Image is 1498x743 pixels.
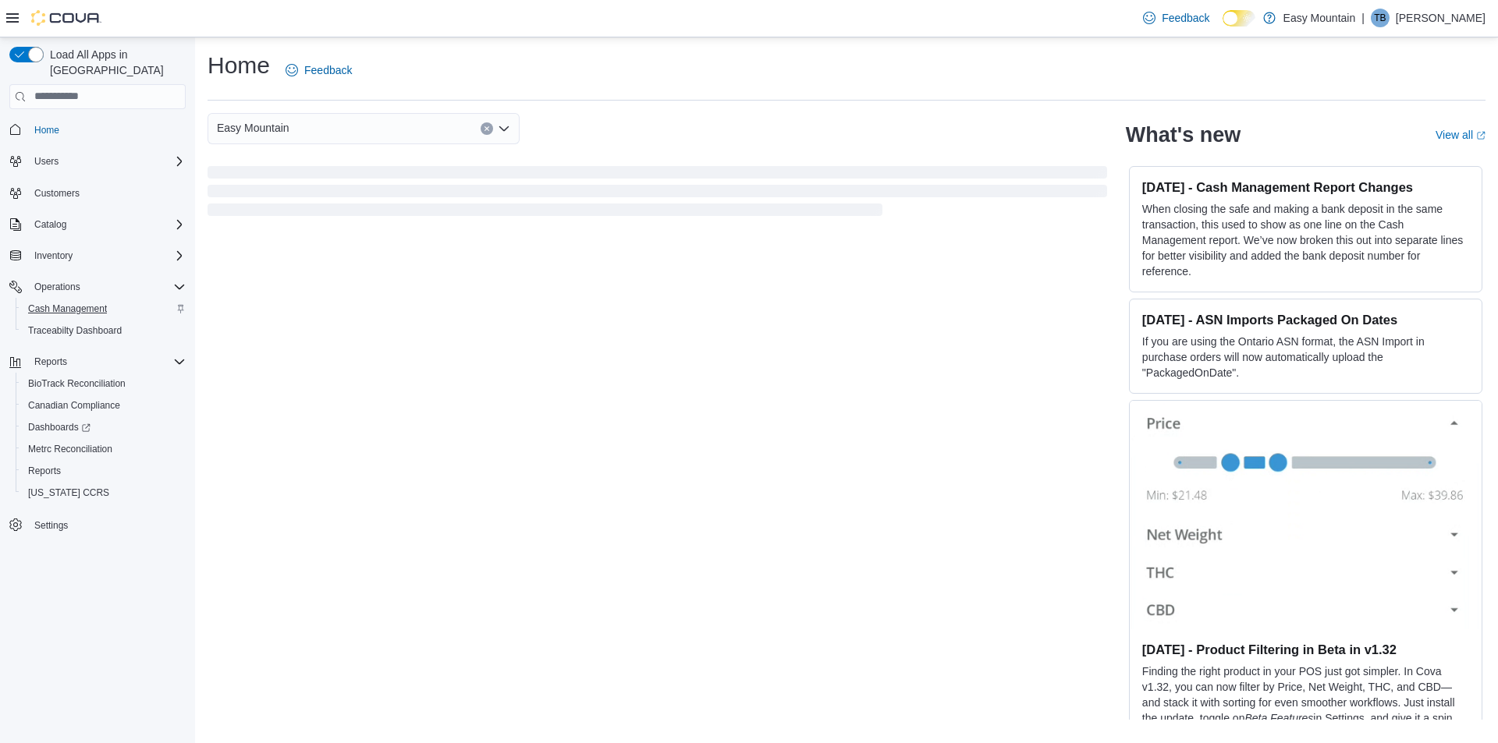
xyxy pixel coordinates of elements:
[3,513,192,536] button: Settings
[217,119,289,137] span: Easy Mountain
[28,443,112,455] span: Metrc Reconciliation
[28,184,86,203] a: Customers
[22,462,186,480] span: Reports
[208,169,1107,219] span: Loading
[1142,179,1469,195] h3: [DATE] - Cash Management Report Changes
[9,112,186,577] nav: Complex example
[16,373,192,394] button: BioTrack Reconciliation
[1223,10,1255,27] input: Dark Mode
[28,377,126,390] span: BioTrack Reconciliation
[3,214,192,235] button: Catalog
[3,150,192,172] button: Users
[1142,663,1469,741] p: Finding the right product in your POS just got simpler. In Cova v1.32, you can now filter by Pric...
[1283,9,1356,27] p: Easy Mountain
[22,483,186,502] span: Washington CCRS
[22,321,186,340] span: Traceabilty Dashboard
[28,399,120,412] span: Canadian Compliance
[28,486,109,499] span: [US_STATE] CCRS
[28,465,61,477] span: Reports
[1371,9,1390,27] div: Tara Bishop
[34,281,80,293] span: Operations
[28,303,107,315] span: Cash Management
[1436,129,1486,141] a: View allExternal link
[16,416,192,438] a: Dashboards
[1142,642,1469,657] h3: [DATE] - Product Filtering in Beta in v1.32
[1374,9,1386,27] span: TB
[22,440,186,458] span: Metrc Reconciliation
[16,320,192,341] button: Traceabilty Dashboard
[28,278,87,296] button: Operations
[208,50,270,81] h1: Home
[44,47,186,78] span: Load All Apps in [GEOGRAPHIC_DATA]
[3,276,192,298] button: Operations
[34,124,59,136] span: Home
[304,62,352,78] span: Feedback
[34,187,80,200] span: Customers
[22,418,186,437] span: Dashboards
[28,246,79,265] button: Inventory
[28,152,65,171] button: Users
[28,183,186,203] span: Customers
[28,421,91,433] span: Dashboards
[22,396,186,415] span: Canadian Compliance
[16,394,192,416] button: Canadian Compliance
[1361,9,1365,27] p: |
[1126,122,1241,147] h2: What's new
[498,122,510,135] button: Open list of options
[1142,334,1469,380] p: If you are using the Ontario ASN format, the ASN Import in purchase orders will now automatically...
[22,374,186,393] span: BioTrack Reconciliation
[28,352,186,371] span: Reports
[28,352,73,371] button: Reports
[22,462,67,480] a: Reports
[16,482,192,504] button: [US_STATE] CCRS
[16,460,192,482] button: Reports
[34,519,68,532] span: Settings
[1142,312,1469,327] h3: [DATE] - ASN Imports Packaged On Dates
[28,278,186,296] span: Operations
[28,324,122,337] span: Traceabilty Dashboard
[31,10,101,26] img: Cova
[34,249,73,262] span: Inventory
[22,299,186,318] span: Cash Management
[22,374,132,393] a: BioTrack Reconciliation
[34,356,67,368] span: Reports
[28,246,186,265] span: Inventory
[3,351,192,373] button: Reports
[3,245,192,267] button: Inventory
[28,120,186,140] span: Home
[28,515,186,534] span: Settings
[16,298,192,320] button: Cash Management
[22,418,97,437] a: Dashboards
[28,215,73,234] button: Catalog
[22,483,115,502] a: [US_STATE] CCRS
[22,299,113,318] a: Cash Management
[1244,712,1313,724] em: Beta Features
[22,440,119,458] a: Metrc Reconciliation
[279,55,358,86] a: Feedback
[1162,10,1209,26] span: Feedback
[22,321,128,340] a: Traceabilty Dashboard
[28,215,186,234] span: Catalog
[1137,2,1216,34] a: Feedback
[34,155,59,168] span: Users
[16,438,192,460] button: Metrc Reconciliation
[1142,201,1469,279] p: When closing the safe and making a bank deposit in the same transaction, this used to show as one...
[22,396,126,415] a: Canadian Compliance
[28,516,74,535] a: Settings
[3,119,192,141] button: Home
[34,218,66,231] span: Catalog
[1476,131,1486,140] svg: External link
[28,121,66,140] a: Home
[3,182,192,204] button: Customers
[481,122,493,135] button: Clear input
[1396,9,1486,27] p: [PERSON_NAME]
[28,152,186,171] span: Users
